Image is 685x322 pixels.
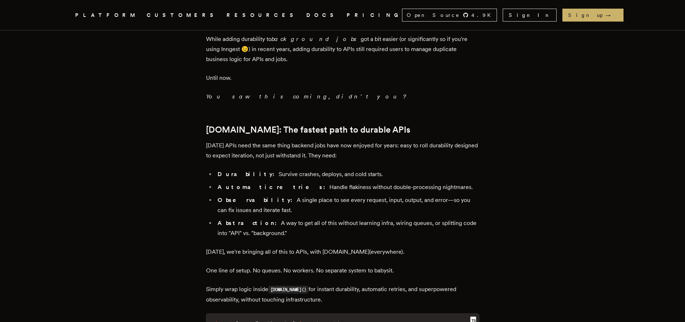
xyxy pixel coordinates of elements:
p: One line of setup. No queues. No workers. No separate system to babysit. [206,266,479,276]
span: → [606,11,618,19]
p: [DATE] APIs need the same thing backend jobs have now enjoyed for years: easy to roll durability ... [206,141,479,161]
span: 4.9 K [471,11,495,19]
strong: Automatic retries: [218,184,329,190]
a: Sign In [503,9,557,22]
li: Survive crashes, deploys, and cold starts. [215,169,479,179]
li: A way to get all of this without learning infra, wiring queues, or splitting code into "API" vs. ... [215,218,479,238]
a: PRICING [347,11,402,20]
strong: Observability: [218,197,297,203]
span: Open Source [407,11,460,19]
strong: Abstraction: [218,220,281,226]
a: Sign up [562,9,624,22]
code: [DOMAIN_NAME]() [268,286,309,294]
li: Handle flakiness without double-processing nightmares. [215,182,479,192]
em: You saw this coming, didn't you? [206,93,405,100]
strong: Durability: [218,171,279,178]
a: CUSTOMERS [147,11,218,20]
li: A single place to see every request, input, output, and error—so you can fix issues and iterate f... [215,195,479,215]
h2: [DOMAIN_NAME]: The fastest path to durable APIs [206,125,479,135]
p: [DATE], we're bringing all of this to APIs, with [DOMAIN_NAME](everywhere). [206,247,479,257]
button: PLATFORM [75,11,138,20]
p: While adding durability to got a bit easier (or significantly so if you're using Inngest 😉) in re... [206,34,479,64]
p: Simply wrap logic inside for instant durability, automatic retries, and superpowered observabilit... [206,284,479,305]
em: background jobs [271,36,361,42]
p: Until now. [206,73,479,83]
button: RESOURCES [227,11,298,20]
a: DOCS [306,11,338,20]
